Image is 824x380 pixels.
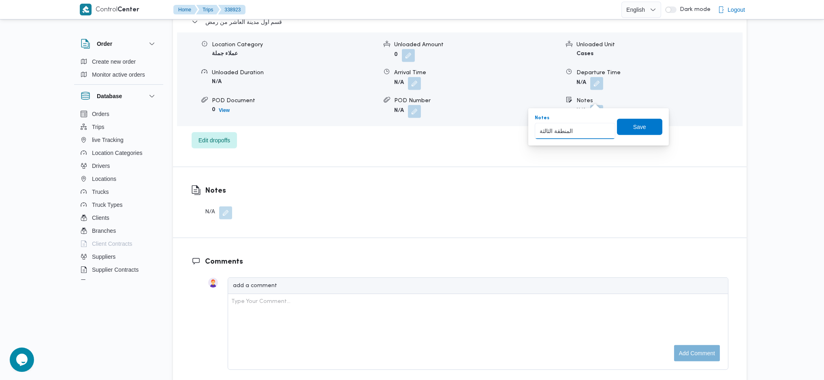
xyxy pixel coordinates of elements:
[576,69,742,77] div: Departure Time
[77,263,160,276] button: Supplier Contracts
[231,297,290,306] div: Type Your Comment...
[92,226,116,236] span: Branches
[92,252,115,262] span: Suppliers
[77,146,160,159] button: Location Categories
[74,107,163,283] div: Database
[199,135,230,145] span: Edit dropoffs
[77,172,160,185] button: Locations
[92,122,105,132] span: Trips
[92,200,122,210] span: Truck Types
[218,5,245,15] button: 338923
[394,97,559,105] div: POD Number
[81,39,157,49] button: Order
[205,185,232,196] h3: Notes
[92,57,136,67] span: Create new order
[92,109,109,119] span: Orders
[617,119,662,135] button: Save
[216,105,233,115] button: View
[77,55,160,68] button: Create new order
[77,68,160,81] button: Monitor active orders
[677,6,711,13] span: Dark mode
[394,108,404,114] b: N/A
[205,206,232,219] div: N/A
[74,55,163,84] div: Order
[212,79,222,84] b: N/A
[728,5,745,15] span: Logout
[77,159,160,172] button: Drivers
[77,185,160,198] button: Trucks
[77,198,160,211] button: Truck Types
[535,115,549,121] label: Notes
[81,91,157,101] button: Database
[212,69,377,77] div: Unloaded Duration
[233,281,279,290] div: add a comment
[394,69,559,77] div: Arrival Time
[715,2,748,18] button: Logout
[92,70,145,79] span: Monitor active orders
[212,97,377,105] div: POD Document
[97,91,122,101] h3: Database
[80,4,92,15] img: X8yXhbKr1z7QwAAAABJRU5ErkJggg==
[576,41,742,49] div: Unloaded Unit
[576,97,742,105] div: Notes
[92,278,112,288] span: Devices
[92,213,109,223] span: Clients
[77,250,160,263] button: Suppliers
[212,51,238,56] b: عملاء جملة
[219,107,230,113] b: View
[92,135,124,145] span: live Tracking
[77,276,160,289] button: Devices
[576,51,593,56] b: Cases
[576,80,586,86] b: N/A
[77,107,160,120] button: Orders
[177,32,743,126] div: قسم اول مدينة العاشر من رمض
[92,148,143,158] span: Location Categories
[394,41,559,49] div: Unloaded Amount
[92,187,109,197] span: Trucks
[92,239,132,249] span: Client Contracts
[77,224,160,237] button: Branches
[205,17,282,27] span: قسم اول مدينة العاشر من رمض
[196,5,220,15] button: Trips
[77,237,160,250] button: Client Contracts
[212,107,216,112] b: 0
[192,17,728,27] button: قسم اول مدينة العاشر من رمض
[77,211,160,224] button: Clients
[205,256,728,267] h3: Comments
[92,174,116,184] span: Locations
[92,265,139,275] span: Supplier Contracts
[117,7,139,13] b: Center
[192,132,237,148] button: Edit dropoffs
[212,41,377,49] div: Location Category
[674,345,720,361] button: Add comment
[77,120,160,133] button: Trips
[679,348,715,358] span: Add comment
[394,52,398,58] b: 0
[633,122,646,132] span: Save
[97,39,112,49] h3: Order
[8,348,34,372] iframe: chat widget
[394,80,404,86] b: N/A
[173,5,198,15] button: Home
[77,133,160,146] button: live Tracking
[92,161,110,171] span: Drivers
